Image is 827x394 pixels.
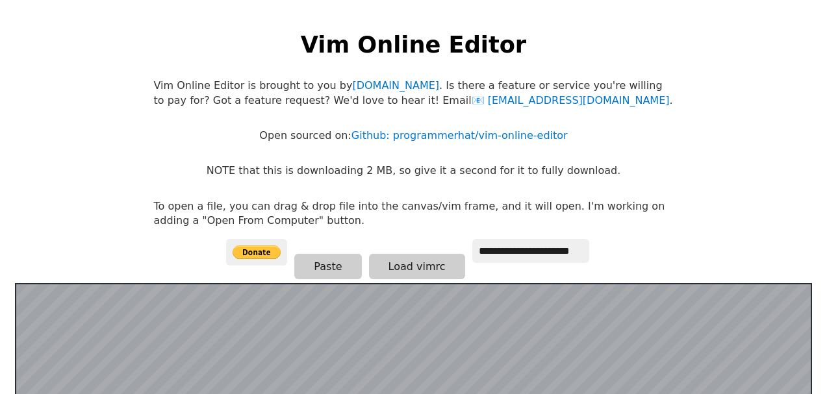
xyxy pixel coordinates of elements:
p: Vim Online Editor is brought to you by . Is there a feature or service you're willing to pay for?... [154,79,674,108]
button: Load vimrc [369,254,465,279]
h1: Vim Online Editor [301,29,526,60]
a: [DOMAIN_NAME] [352,79,439,92]
p: To open a file, you can drag & drop file into the canvas/vim frame, and it will open. I'm working... [154,199,674,228]
a: Github: programmerhat/vim-online-editor [351,129,568,142]
p: Open sourced on: [259,129,567,143]
a: [EMAIL_ADDRESS][DOMAIN_NAME] [472,94,670,106]
button: Paste [294,254,361,279]
p: NOTE that this is downloading 2 MB, so give it a second for it to fully download. [207,164,620,178]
